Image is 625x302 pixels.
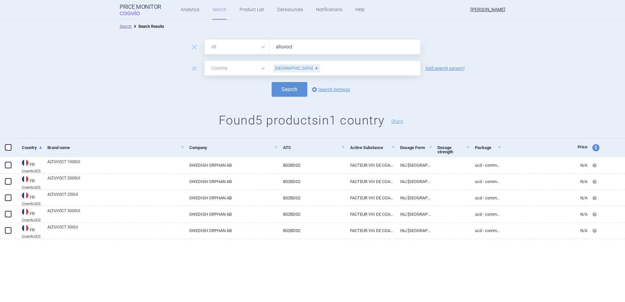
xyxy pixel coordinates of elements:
[470,157,501,173] a: UCD - Common dispensation unit
[278,157,345,173] a: B02BD02
[47,175,184,187] a: ALTUVOCT 2000UI
[470,223,501,239] a: UCD - Common dispensation unit
[184,157,278,173] a: SWEDISH ORPHAN AB
[395,206,433,222] a: INJ [GEOGRAPHIC_DATA]+SRG 1
[184,223,278,239] a: SWEDISH ORPHAN AB
[17,224,42,238] a: FRFRCnamts UCD
[283,140,345,156] a: ATC
[17,159,42,173] a: FRFRCnamts UCD
[22,186,42,189] abbr: Cnamts UCD — Online database of medicines under the National Health Insurance Fund for salaried w...
[345,206,395,222] a: FACTEUR VIII DE COAGULATION
[437,140,470,160] a: Dosage strength
[578,144,587,149] span: Price
[22,218,42,222] abbr: Cnamts UCD — Online database of medicines under the National Health Insurance Fund for salaried w...
[350,140,395,156] a: Active Substance
[17,175,42,189] a: FRFRCnamts UCD
[120,23,132,30] li: Search
[470,190,501,206] a: UCD - Common dispensation unit
[470,174,501,190] a: UCD - Common dispensation unit
[395,174,433,190] a: INJ [GEOGRAPHIC_DATA]+SRG
[501,174,587,190] a: N/A
[345,223,395,239] a: FACTEUR VIII DE COAGULATION
[278,190,345,206] a: B02BD02
[138,24,164,29] strong: Search Results
[22,169,42,173] abbr: Cnamts UCD — Online database of medicines under the National Health Insurance Fund for salaried w...
[273,64,320,72] div: [GEOGRAPHIC_DATA]
[311,86,350,93] a: Search Settings
[47,208,184,220] a: ALTUVOCT 3000UI
[47,140,184,156] a: Brand name
[501,223,587,239] a: N/A
[22,202,42,205] abbr: Cnamts UCD — Online database of medicines under the National Health Insurance Fund for salaried w...
[22,159,28,166] img: France
[17,192,42,205] a: FRFRCnamts UCD
[184,190,278,206] a: SWEDISH ORPHAN AB
[22,209,28,215] img: France
[17,208,42,222] a: FRFRCnamts UCD
[400,140,433,156] a: Dosage Form
[120,24,132,29] a: Search
[395,190,433,206] a: INJ [GEOGRAPHIC_DATA]+SRG
[184,206,278,222] a: SWEDISH ORPHAN AB
[22,235,42,238] abbr: Cnamts UCD — Online database of medicines under the National Health Insurance Fund for salaried w...
[22,192,28,199] img: France
[120,10,149,15] span: COGVIO
[22,225,28,231] img: France
[132,23,164,30] li: Search Results
[184,174,278,190] a: SWEDISH ORPHAN AB
[425,66,465,71] a: Add search param?
[278,223,345,239] a: B02BD02
[120,4,161,16] a: Price MonitorCOGVIO
[120,4,161,10] strong: Price Monitor
[391,119,403,124] button: Share
[501,190,587,206] a: N/A
[272,82,307,97] button: Search
[395,157,433,173] a: INJ [GEOGRAPHIC_DATA]+SRG
[501,157,587,173] a: N/A
[475,140,501,156] a: Package
[22,140,42,156] a: Country
[278,206,345,222] a: B02BD02
[278,174,345,190] a: B02BD02
[345,190,395,206] a: FACTEUR VIII DE COAGULATION
[345,157,395,173] a: FACTEUR VIII DE COAGULATION
[395,223,433,239] a: INJ [GEOGRAPHIC_DATA]+SRG
[22,176,28,182] img: France
[47,159,184,171] a: ALTUVOCT 1000UI
[501,206,587,222] a: N/A
[345,174,395,190] a: FACTEUR VIII DE COAGULATION
[47,224,184,236] a: ALTUVOCT 500UI
[189,140,278,156] a: Company
[47,192,184,203] a: ALTUVOCT 250UI
[470,206,501,222] a: UCD - Common dispensation unit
